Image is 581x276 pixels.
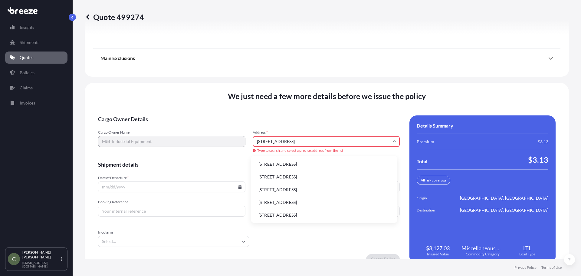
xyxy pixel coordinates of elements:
[427,252,449,257] span: Insured Value
[371,256,395,262] p: Create Policy
[417,123,453,129] span: Details Summary
[254,158,395,170] li: [STREET_ADDRESS]
[98,230,249,235] span: Incoterm
[98,130,245,135] span: Cargo Owner Name
[253,130,400,135] span: Address
[466,252,500,257] span: Commodity Category
[98,206,245,217] input: Your internal reference
[12,256,16,262] span: C
[366,254,400,264] button: Create Policy
[528,155,548,165] span: $3.13
[254,209,395,221] li: [STREET_ADDRESS]
[20,100,35,106] p: Invoices
[5,52,67,64] a: Quotes
[98,175,245,180] span: Date of Departure
[461,244,504,252] span: Miscellaneous Products of Base Metal
[100,55,135,61] span: Main Exclusions
[228,91,426,101] span: We just need a few more details before we issue the policy
[100,51,553,65] div: Main Exclusions
[519,252,535,257] span: Load Type
[254,197,395,208] li: [STREET_ADDRESS]
[5,97,67,109] a: Invoices
[5,67,67,79] a: Policies
[460,195,548,201] span: [GEOGRAPHIC_DATA], [GEOGRAPHIC_DATA]
[426,244,450,252] span: $3,127.03
[5,21,67,33] a: Insights
[523,244,531,252] span: LTL
[98,200,245,205] span: Booking Reference
[254,171,395,183] li: [STREET_ADDRESS]
[417,195,451,201] span: Origin
[254,184,395,195] li: [STREET_ADDRESS]
[20,39,39,45] p: Shipments
[20,70,34,76] p: Policies
[460,207,548,213] span: [GEOGRAPHIC_DATA], [GEOGRAPHIC_DATA]
[5,36,67,48] a: Shipments
[20,24,34,30] p: Insights
[514,265,537,270] a: Privacy Policy
[98,161,400,168] span: Shipment details
[85,12,144,22] p: Quote 499274
[253,148,400,153] span: Type to search and select a precise address from the list
[538,139,548,145] span: $3.13
[417,158,427,165] span: Total
[541,265,562,270] a: Terms of Use
[253,136,400,147] input: Cargo owner address
[417,139,434,145] span: Premium
[417,207,451,213] span: Destination
[98,115,400,123] span: Cargo Owner Details
[5,82,67,94] a: Claims
[20,55,33,61] p: Quotes
[20,85,33,91] p: Claims
[22,250,60,260] p: [PERSON_NAME] [PERSON_NAME]
[98,181,245,192] input: mm/dd/yyyy
[22,261,60,268] p: [EMAIL_ADDRESS][DOMAIN_NAME]
[98,236,249,247] input: Select...
[417,176,450,185] div: All risk coverage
